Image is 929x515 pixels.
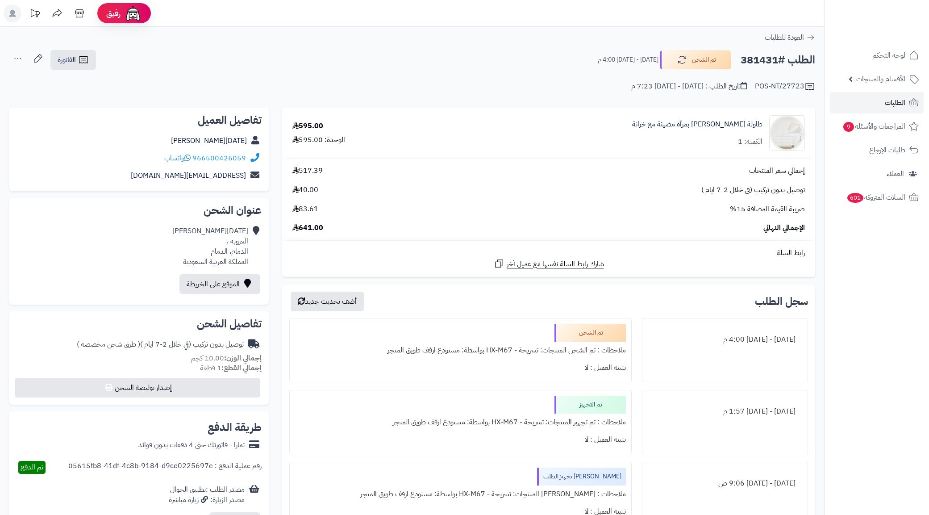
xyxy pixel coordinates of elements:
[192,153,246,163] a: 966500426059
[68,461,262,474] div: رقم عملية الدفع : 05615fb8-41df-4c8b-9184-d9ce0225697e
[869,144,905,156] span: طلبات الإرجاع
[169,485,245,505] div: مصدر الطلب :تطبيق الجوال
[286,248,812,258] div: رابط السلة
[765,32,804,43] span: العودة للطلبات
[221,363,262,373] strong: إجمالي القطع:
[507,259,604,269] span: شارك رابط السلة نفسها مع عميل آخر
[843,121,854,132] span: 9
[172,226,248,267] div: [DATE][PERSON_NAME] العروبه ، الدمام، الدمام المملكة العربية السعودية
[24,4,46,25] a: تحديثات المنصة
[763,223,805,233] span: الإجمالي النهائي
[138,440,245,450] div: تمارا - فاتورتك حتى 4 دفعات بدون فوائد
[537,468,626,486] div: [PERSON_NAME] تجهيز الطلب
[77,339,140,350] span: ( طرق شحن مخصصة )
[885,96,905,109] span: الطلبات
[660,50,731,69] button: تم الشحن
[21,462,43,473] span: تم الدفع
[224,353,262,364] strong: إجمالي الوزن:
[598,55,658,64] small: [DATE] - [DATE] 4:00 م
[842,120,905,133] span: المراجعات والأسئلة
[295,359,626,377] div: تنبيه العميل : لا
[169,495,245,505] div: مصدر الزيارة: زيارة مباشرة
[106,8,121,19] span: رفيق
[191,353,262,364] small: 10.00 كجم
[208,422,262,433] h2: طريقة الدفع
[770,115,804,151] img: 1753514452-1-90x90.jpg
[648,403,802,420] div: [DATE] - [DATE] 1:57 م
[124,4,142,22] img: ai-face.png
[830,92,924,113] a: الطلبات
[738,137,762,147] div: الكمية: 1
[171,135,247,146] a: [DATE][PERSON_NAME]
[868,7,921,25] img: logo-2.png
[200,363,262,373] small: 1 قطعة
[16,318,262,329] h2: تفاصيل الشحن
[648,475,802,492] div: [DATE] - [DATE] 9:06 ص
[164,153,191,163] a: واتساب
[830,163,924,184] a: العملاء
[648,331,802,348] div: [DATE] - [DATE] 4:00 م
[632,119,762,130] a: طاولة [PERSON_NAME] بمرآة مضيئة مع خزانة
[749,166,805,176] span: إجمالي سعر المنتجات
[846,193,864,203] span: 601
[856,73,905,85] span: الأقسام والمنتجات
[50,50,96,70] a: الفاتورة
[554,396,626,414] div: تم التجهيز
[16,115,262,126] h2: تفاصيل العميل
[15,378,260,398] button: إصدار بوليصة الشحن
[730,204,805,214] span: ضريبة القيمة المضافة 15%
[131,170,246,181] a: [EMAIL_ADDRESS][DOMAIN_NAME]
[77,339,244,350] div: توصيل بدون تركيب (في خلال 2-7 ايام )
[292,166,323,176] span: 517.39
[291,292,364,311] button: أضف تحديث جديد
[292,135,345,145] div: الوحدة: 595.00
[631,81,747,92] div: تاريخ الطلب : [DATE] - [DATE] 7:23 م
[292,185,318,195] span: 40.00
[295,486,626,503] div: ملاحظات : [PERSON_NAME] المنتجات: تسريحة - HX-M67 بواسطة: مستودع ارفف طويق المتجر
[16,205,262,216] h2: عنوان الشحن
[295,342,626,359] div: ملاحظات : تم الشحن المنتجات: تسريحة - HX-M67 بواسطة: مستودع ارفف طويق المتجر
[701,185,805,195] span: توصيل بدون تركيب (في خلال 2-7 ايام )
[494,258,604,269] a: شارك رابط السلة نفسها مع عميل آخر
[554,324,626,342] div: تم الشحن
[830,45,924,66] a: لوحة التحكم
[292,223,323,233] span: 641.00
[58,54,76,65] span: الفاتورة
[755,296,808,307] h3: سجل الطلب
[292,204,318,214] span: 83.61
[765,32,815,43] a: العودة للطلبات
[830,139,924,161] a: طلبات الإرجاع
[830,187,924,208] a: السلات المتروكة601
[830,116,924,137] a: المراجعات والأسئلة9
[872,49,905,62] span: لوحة التحكم
[846,191,905,204] span: السلات المتروكة
[755,81,815,92] div: POS-NT/27723
[179,274,260,294] a: الموقع على الخريطة
[292,121,323,131] div: 595.00
[887,167,904,180] span: العملاء
[295,414,626,431] div: ملاحظات : تم تجهيز المنتجات: تسريحة - HX-M67 بواسطة: مستودع ارفف طويق المتجر
[295,431,626,448] div: تنبيه العميل : لا
[741,51,815,69] h2: الطلب #381431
